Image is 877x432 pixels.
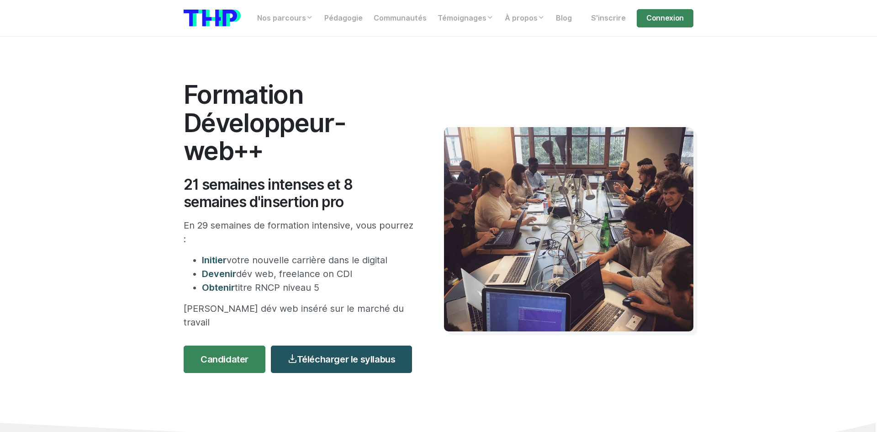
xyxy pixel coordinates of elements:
a: À propos [499,9,550,27]
p: [PERSON_NAME] dév web inséré sur le marché du travail [184,302,417,329]
a: Nos parcours [252,9,319,27]
img: Travail [444,127,693,331]
li: titre RNCP niveau 5 [202,281,417,294]
a: Pédagogie [319,9,368,27]
p: En 29 semaines de formation intensive, vous pourrez : [184,219,417,246]
span: Obtenir [202,282,235,293]
a: Blog [550,9,577,27]
span: Initier [202,255,227,266]
a: Télécharger le syllabus [271,346,412,373]
img: logo [184,10,241,27]
a: Candidater [184,346,265,373]
span: Devenir [202,268,236,279]
h1: Formation Développeur-web++ [184,80,417,165]
a: Communautés [368,9,432,27]
a: Connexion [637,9,693,27]
a: S'inscrire [586,9,631,27]
h2: 21 semaines intenses et 8 semaines d'insertion pro [184,176,417,211]
li: dév web, freelance on CDI [202,267,417,281]
li: votre nouvelle carrière dans le digital [202,253,417,267]
a: Témoignages [432,9,499,27]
